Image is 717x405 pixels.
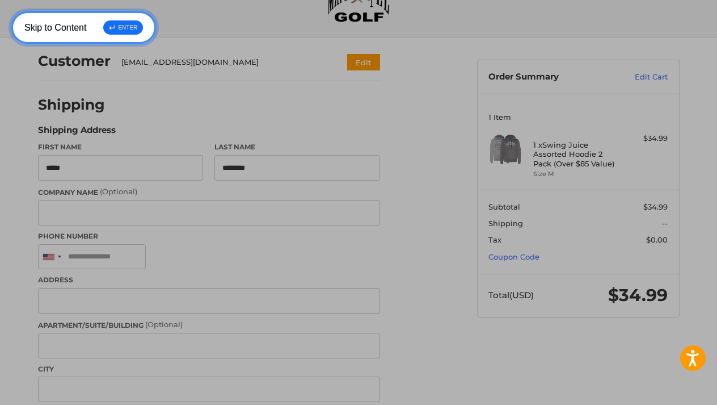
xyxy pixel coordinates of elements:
[214,142,380,152] label: Last Name
[662,219,668,228] span: --
[488,112,668,122] h3: 1 Item
[145,320,183,329] small: (Optional)
[38,96,105,114] h2: Shipping
[488,290,534,300] span: Total (USD)
[488,72,610,83] h3: Order Summary
[643,202,668,211] span: $34.99
[610,72,668,83] a: Edit Cart
[100,187,137,196] small: (Optional)
[347,54,380,70] button: Edit
[533,169,620,179] li: Size M
[533,140,620,168] h4: 1 x Swing Juice Assorted Hoodie 2 Pack (Over $85 Value)
[608,285,668,306] span: $34.99
[38,275,380,285] label: Address
[38,124,116,142] legend: Shipping Address
[38,142,204,152] label: First Name
[488,202,520,211] span: Subtotal
[38,186,380,198] label: Company Name
[38,364,380,374] label: City
[488,219,523,228] span: Shipping
[646,235,668,244] span: $0.00
[623,133,668,144] div: $34.99
[39,245,65,269] div: United States: +1
[488,252,539,261] a: Coupon Code
[38,319,380,331] label: Apartment/Suite/Building
[121,57,325,68] div: [EMAIL_ADDRESS][DOMAIN_NAME]
[38,52,111,70] h2: Customer
[38,231,380,241] label: Phone Number
[488,235,501,244] span: Tax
